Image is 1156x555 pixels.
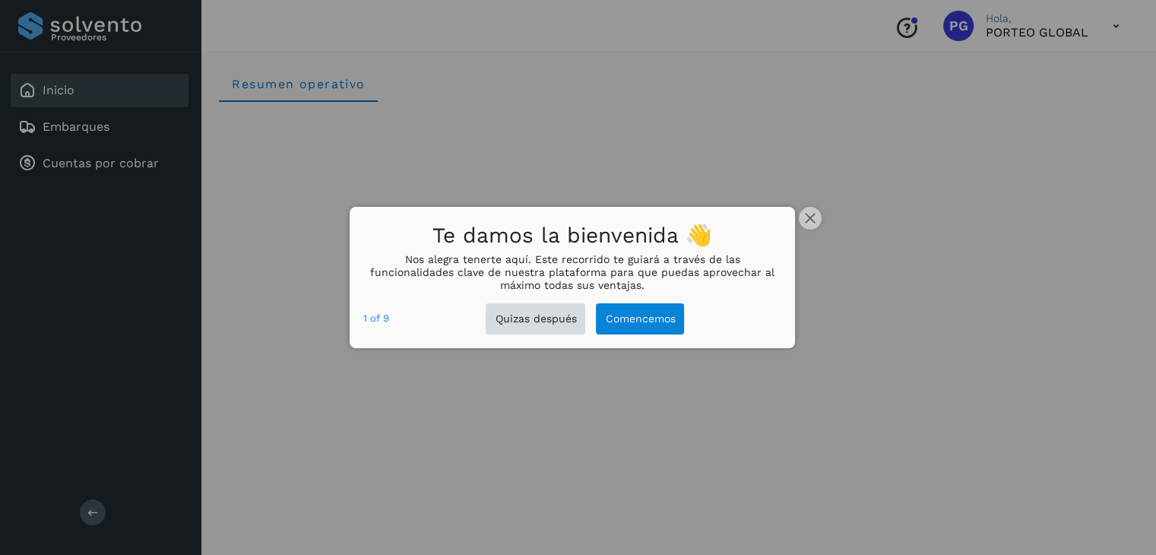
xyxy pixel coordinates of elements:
[596,303,684,335] button: Comencemos
[350,207,795,348] div: Te damos la bienvenida 👋Nos alegra tenerte aquí. Este recorrido te guiará a través de las funcion...
[799,207,822,230] button: close,
[363,253,781,291] p: Nos alegra tenerte aquí. Este recorrido te guiará a través de las funcionalidades clave de nuestr...
[363,310,389,327] div: 1 of 9
[363,310,389,327] div: step 1 of 9
[363,219,781,253] h1: Te damos la bienvenida 👋
[486,303,585,335] button: Quizas después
